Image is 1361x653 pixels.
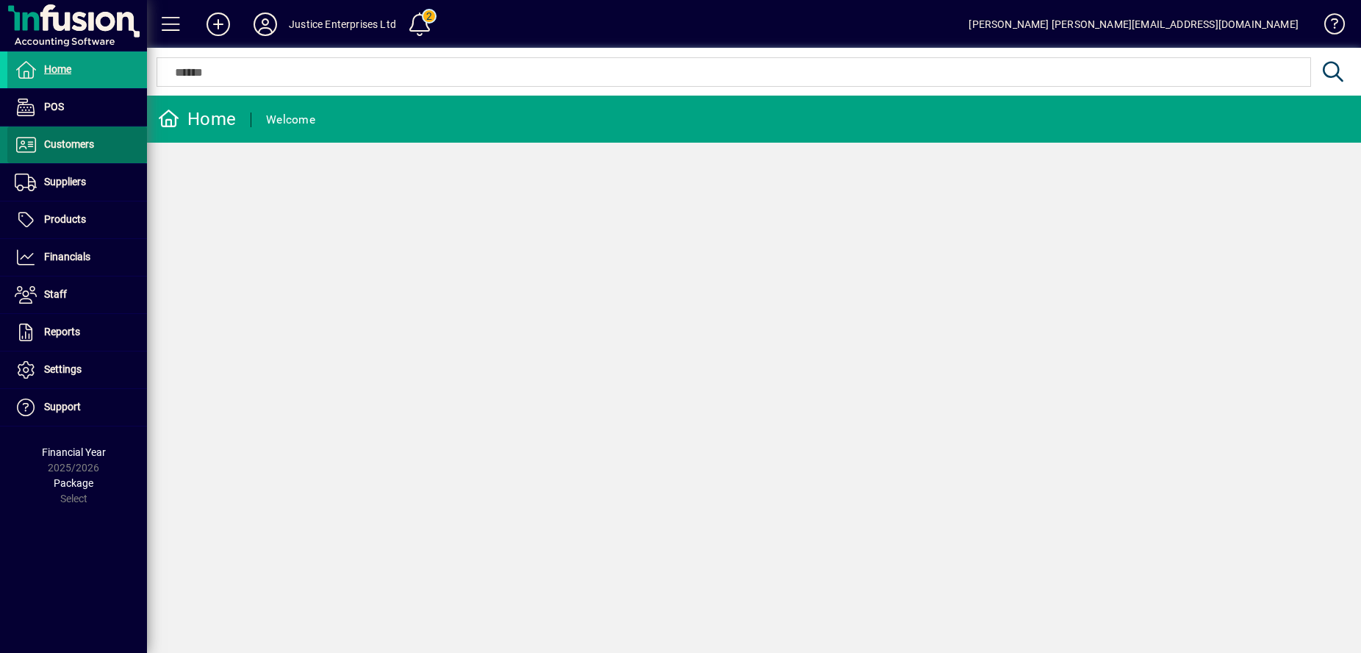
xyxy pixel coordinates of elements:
button: Profile [242,11,289,38]
a: Reports [7,314,147,351]
span: Settings [44,363,82,375]
span: Financial Year [42,446,106,458]
span: Support [44,401,81,413]
span: Financials [44,251,90,263]
a: Suppliers [7,164,147,201]
a: POS [7,89,147,126]
span: Staff [44,288,67,300]
div: Home [158,107,236,131]
span: Home [44,63,71,75]
a: Knowledge Base [1313,3,1343,51]
a: Products [7,201,147,238]
a: Financials [7,239,147,276]
a: Support [7,389,147,426]
span: Customers [44,138,94,150]
div: [PERSON_NAME] [PERSON_NAME][EMAIL_ADDRESS][DOMAIN_NAME] [969,13,1299,36]
a: Customers [7,126,147,163]
button: Add [195,11,242,38]
span: Products [44,213,86,225]
div: Justice Enterprises Ltd [289,13,396,36]
span: POS [44,101,64,113]
div: Welcome [266,108,315,132]
a: Staff [7,276,147,313]
span: Suppliers [44,176,86,188]
span: Package [54,477,93,489]
a: Settings [7,352,147,388]
span: Reports [44,326,80,338]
